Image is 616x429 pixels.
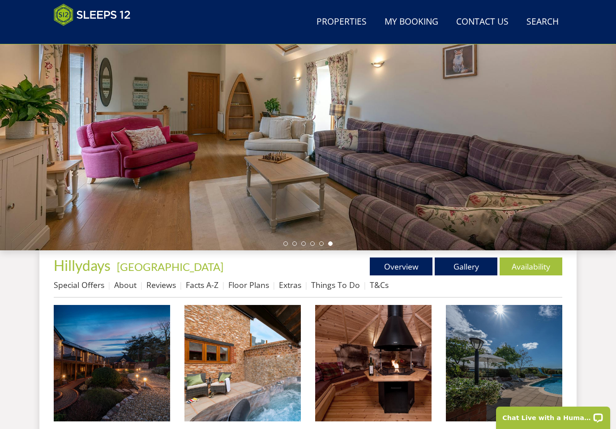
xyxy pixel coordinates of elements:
a: Special Offers [54,279,104,290]
img: Hillydays - Gather round the fire; toast marshmallows, sizzle sausages, swap stories [315,305,432,421]
a: Extras [279,279,301,290]
a: [GEOGRAPHIC_DATA] [117,260,223,273]
img: Hillydays - For peaceful family holidays and celebrations in the Devon countryside [54,305,170,421]
a: T&Cs [370,279,389,290]
img: Sleeps 12 [54,4,131,26]
a: Reviews [146,279,176,290]
a: Gallery [435,257,497,275]
a: Floor Plans [228,279,269,290]
a: Search [523,12,562,32]
span: Hillydays [54,257,111,274]
a: About [114,279,137,290]
img: Hillydays - Holiday house for 10 set in glorious Devon countryside [446,305,562,421]
iframe: Customer reviews powered by Trustpilot [49,31,143,39]
a: Properties [313,12,370,32]
a: Facts A-Z [186,279,218,290]
a: Things To Do [311,279,360,290]
a: Availability [500,257,562,275]
a: Hillydays [54,257,113,274]
img: Hillydays - The private hot tub is all yours for the whole of your stay [184,305,301,421]
a: Overview [370,257,432,275]
iframe: LiveChat chat widget [490,401,616,429]
span: - [113,260,223,273]
a: Contact Us [453,12,512,32]
a: My Booking [381,12,442,32]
